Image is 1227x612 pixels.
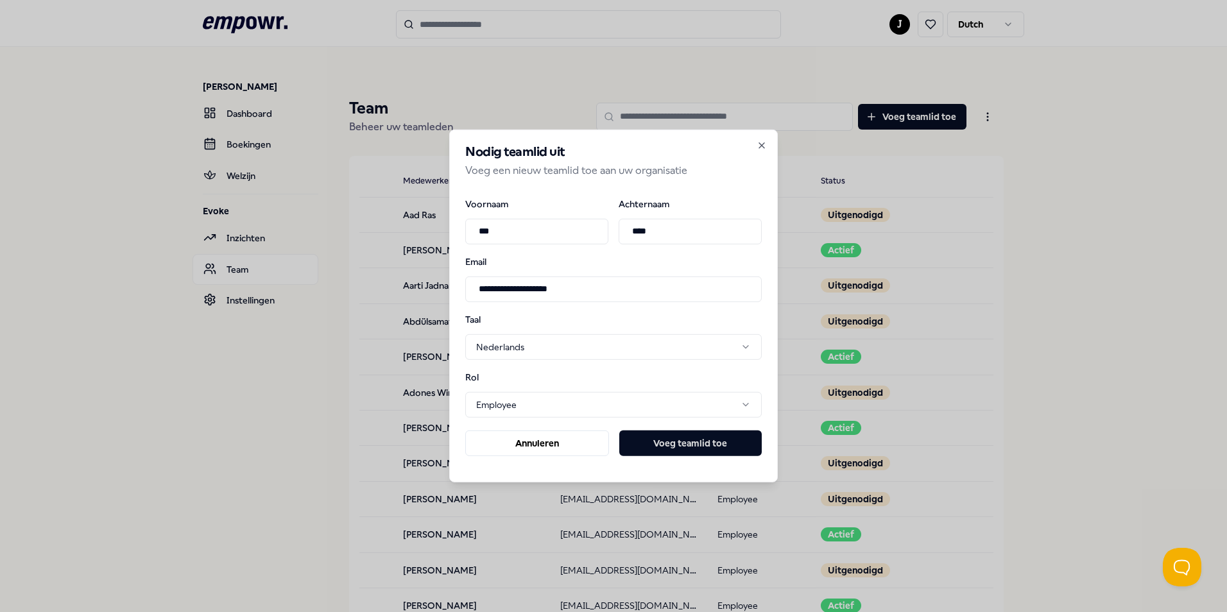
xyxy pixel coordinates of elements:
[619,430,762,456] button: Voeg teamlid toe
[465,162,762,179] p: Voeg een nieuw teamlid toe aan uw organisatie
[619,199,762,208] label: Achternaam
[465,146,762,158] h2: Nodig teamlid uit
[465,257,762,266] label: Email
[465,373,532,382] label: Rol
[465,199,608,208] label: Voornaam
[465,430,609,456] button: Annuleren
[465,314,532,323] label: Taal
